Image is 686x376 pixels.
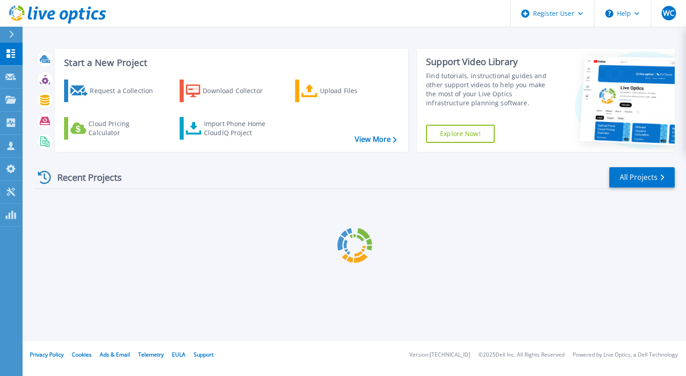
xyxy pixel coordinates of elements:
[204,119,274,137] div: Import Phone Home CloudIQ Project
[409,352,470,358] li: Version: [TECHNICAL_ID]
[138,351,164,358] a: Telemetry
[72,351,92,358] a: Cookies
[180,80,280,102] a: Download Collector
[30,351,64,358] a: Privacy Policy
[64,117,165,140] a: Cloud Pricing Calculator
[172,351,185,358] a: EULA
[64,58,396,68] h3: Start a New Project
[663,9,674,17] span: WC
[100,351,130,358] a: Ads & Email
[203,82,275,100] div: Download Collector
[478,352,565,358] li: © 2025 Dell Inc. All Rights Reserved
[426,56,556,68] div: Support Video Library
[609,167,675,188] a: All Projects
[90,82,162,100] div: Request a Collection
[573,352,678,358] li: Powered by Live Optics, a Dell Technology
[426,125,495,143] a: Explore Now!
[320,82,392,100] div: Upload Files
[426,71,556,108] div: Find tutorials, instructional guides and other support videos to help you make the most of your L...
[355,135,397,144] a: View More
[64,80,165,102] a: Request a Collection
[295,80,396,102] a: Upload Files
[35,166,134,188] div: Recent Projects
[194,351,213,358] a: Support
[88,119,161,137] div: Cloud Pricing Calculator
